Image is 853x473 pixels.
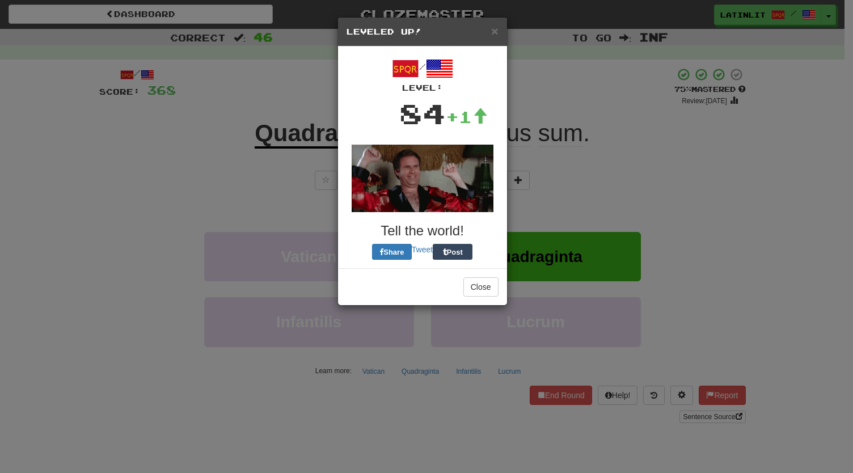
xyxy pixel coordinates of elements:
div: 84 [399,94,446,133]
div: Level: [347,82,499,94]
span: × [491,24,498,37]
button: Close [463,277,499,297]
div: / [347,55,499,94]
button: Close [491,25,498,37]
div: +1 [446,105,488,128]
a: Tweet [412,245,433,254]
h3: Tell the world! [347,223,499,238]
button: Share [372,244,412,260]
h5: Leveled Up! [347,26,499,37]
button: Post [433,244,472,260]
img: will-ferrel-d6c07f94194e19e98823ed86c433f8fc69ac91e84bfcb09b53c9a5692911eaa6.gif [352,145,493,212]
